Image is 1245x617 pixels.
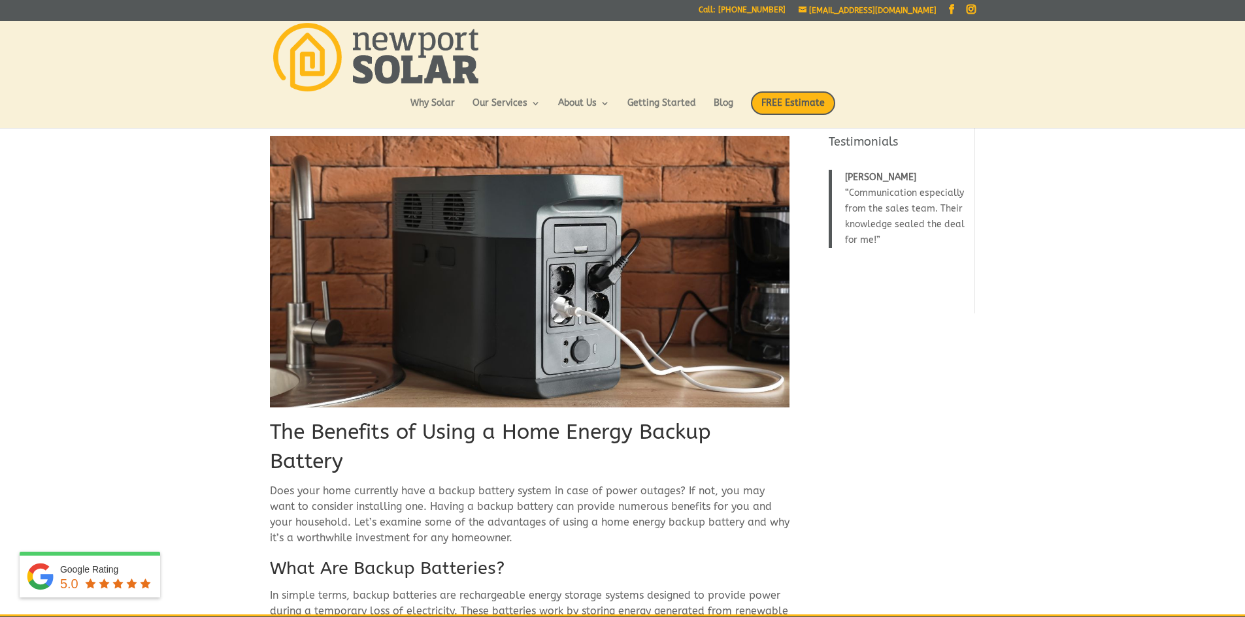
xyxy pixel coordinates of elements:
[60,563,154,576] div: Google Rating
[273,23,478,91] img: Newport Solar | Solar Energy Optimized.
[751,91,835,128] a: FREE Estimate
[270,483,789,556] p: Does your home currently have a backup battery system in case of power outages? If not, you may w...
[473,99,540,121] a: Our Services
[799,6,937,15] a: [EMAIL_ADDRESS][DOMAIN_NAME]
[270,418,789,483] h1: The Benefits of Using a Home Energy Backup Battery
[270,136,789,407] img: The Benefits of Using a Home Energy Backup Battery
[410,99,455,121] a: Why Solar
[751,91,835,115] span: FREE Estimate
[829,134,967,157] h4: Testimonials
[845,172,916,183] span: [PERSON_NAME]
[714,99,733,121] a: Blog
[829,170,967,248] blockquote: Communication especially from the sales team. Their knowledge sealed the deal for me!
[627,99,696,121] a: Getting Started
[558,99,610,121] a: About Us
[270,556,789,588] h2: What Are Backup Batteries?
[699,6,786,20] a: Call: [PHONE_NUMBER]
[60,577,78,591] span: 5.0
